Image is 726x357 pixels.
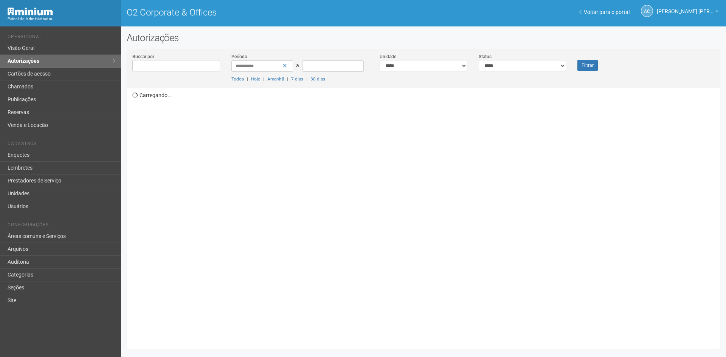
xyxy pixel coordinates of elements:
[291,76,303,82] a: 7 dias
[8,8,53,15] img: Minium
[380,53,396,60] label: Unidade
[579,9,630,15] a: Voltar para o portal
[296,62,299,68] span: a
[127,32,720,43] h2: Autorizações
[127,8,418,17] h1: O2 Corporate & Offices
[231,76,244,82] a: Todos
[231,53,247,60] label: Período
[8,222,115,230] li: Configurações
[247,76,248,82] span: |
[479,53,492,60] label: Status
[657,9,718,15] a: [PERSON_NAME] [PERSON_NAME]
[263,76,264,82] span: |
[8,34,115,42] li: Operacional
[8,141,115,149] li: Cadastros
[267,76,284,82] a: Amanhã
[251,76,260,82] a: Hoje
[132,88,720,343] div: Carregando...
[287,76,288,82] span: |
[132,53,154,60] label: Buscar por
[657,1,714,14] span: Ana Carla de Carvalho Silva
[577,60,598,71] button: Filtrar
[8,15,115,22] div: Painel do Administrador
[641,5,653,17] a: AC
[306,76,307,82] span: |
[310,76,325,82] a: 30 dias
